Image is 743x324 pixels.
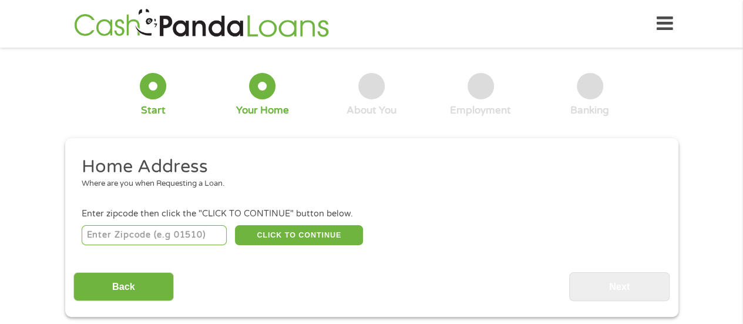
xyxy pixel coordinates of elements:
div: Enter zipcode then click the "CLICK TO CONTINUE" button below. [82,208,661,221]
input: Back [73,272,174,301]
div: Where are you when Requesting a Loan. [82,178,653,190]
input: Enter Zipcode (e.g 01510) [82,225,227,245]
div: Your Home [236,104,289,117]
div: Banking [570,104,609,117]
div: About You [347,104,396,117]
div: Start [141,104,166,117]
img: GetLoanNow Logo [70,7,332,41]
div: Employment [450,104,511,117]
button: CLICK TO CONTINUE [235,225,363,245]
input: Next [569,272,670,301]
h2: Home Address [82,155,653,179]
